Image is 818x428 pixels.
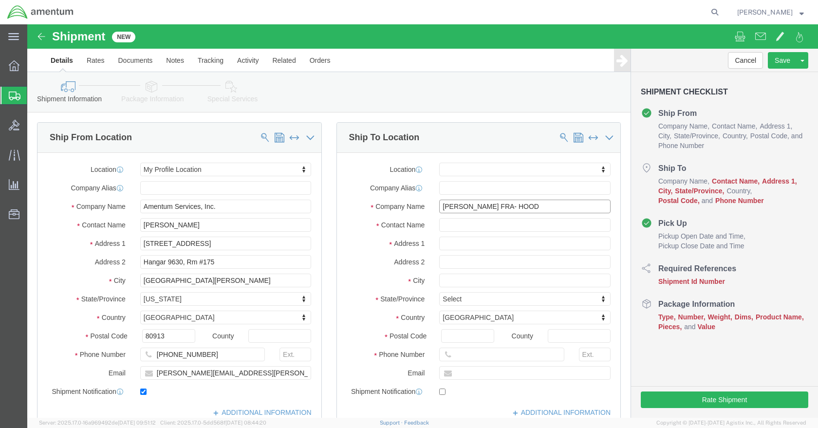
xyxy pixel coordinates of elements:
span: [DATE] 09:51:12 [118,420,156,426]
span: Client: 2025.17.0-5dd568f [160,420,266,426]
button: [PERSON_NAME] [737,6,804,18]
iframe: FS Legacy Container [27,24,818,418]
span: Copyright © [DATE]-[DATE] Agistix Inc., All Rights Reserved [656,419,806,427]
span: Server: 2025.17.0-16a969492de [39,420,156,426]
a: Support [380,420,404,426]
span: Ana Nelson [737,7,793,18]
img: logo [7,5,74,19]
span: [DATE] 08:44:20 [225,420,266,426]
a: Feedback [404,420,429,426]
